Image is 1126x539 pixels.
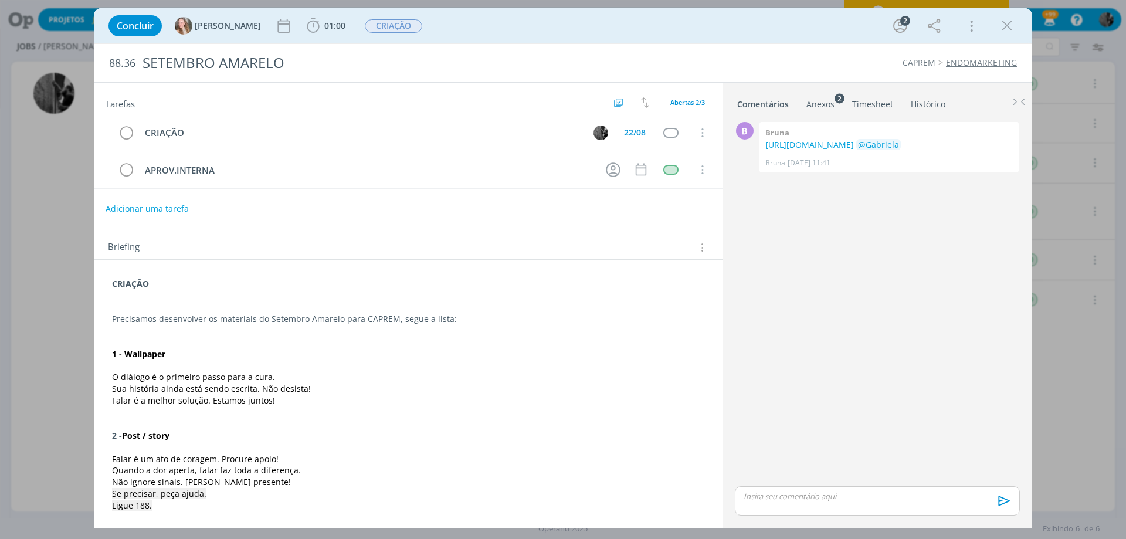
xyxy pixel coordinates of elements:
[105,198,189,219] button: Adicionar uma tarefa
[624,128,646,137] div: 22/08
[108,240,140,255] span: Briefing
[112,348,165,360] strong: 1 - Wallpaper
[852,93,894,110] a: Timesheet
[593,126,608,140] img: P
[195,22,261,30] span: [PERSON_NAME]
[94,8,1032,528] div: dialog
[324,20,345,31] span: 01:00
[112,500,152,511] span: Ligue 188.
[304,16,348,35] button: 01:00
[138,49,634,77] div: SETEMBRO AMARELO
[112,278,149,289] strong: CRIAÇÃO
[670,98,705,107] span: Abertas 2/3
[122,430,169,441] strong: Post / story
[112,371,275,382] span: O diálogo é o primeiro passo para a cura.
[736,122,754,140] div: B
[765,158,785,168] p: Bruna
[112,430,122,441] strong: 2 -
[365,19,422,33] span: CRIAÇÃO
[140,126,582,140] div: CRIAÇÃO
[112,453,279,465] span: Falar é um ato de coragem. Procure apoio!
[891,16,910,35] button: 2
[903,57,935,68] a: CAPREM
[641,97,649,108] img: arrow-down-up.svg
[117,21,154,30] span: Concluir
[737,93,789,110] a: Comentários
[858,139,899,150] span: @Gabriela
[175,17,192,35] img: G
[788,158,830,168] span: [DATE] 11:41
[106,96,135,110] span: Tarefas
[946,57,1017,68] a: ENDOMARKETING
[109,57,135,70] span: 88.36
[175,17,261,35] button: G[PERSON_NAME]
[112,383,311,394] span: Sua história ainda está sendo escrita. Não desista!
[900,16,910,26] div: 2
[112,476,291,487] span: Não ignore sinais. [PERSON_NAME] presente!
[364,19,423,33] button: CRIAÇÃO
[112,488,206,499] span: Se precisar, peça ajuda.
[108,15,162,36] button: Concluir
[112,313,704,325] p: Precisamos desenvolver os materiais do Setembro Amarelo para CAPREM, segue a lista:
[910,93,946,110] a: Histórico
[765,127,789,138] b: Bruna
[835,93,844,103] sup: 2
[112,465,301,476] span: Quando a dor aperta, falar faz toda a diferença.
[765,139,854,150] a: [URL][DOMAIN_NAME]
[592,124,609,141] button: P
[140,163,595,178] div: APROV.INTERNA
[806,99,835,110] div: Anexos
[112,395,275,406] span: Falar é a melhor solução. Estamos juntos!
